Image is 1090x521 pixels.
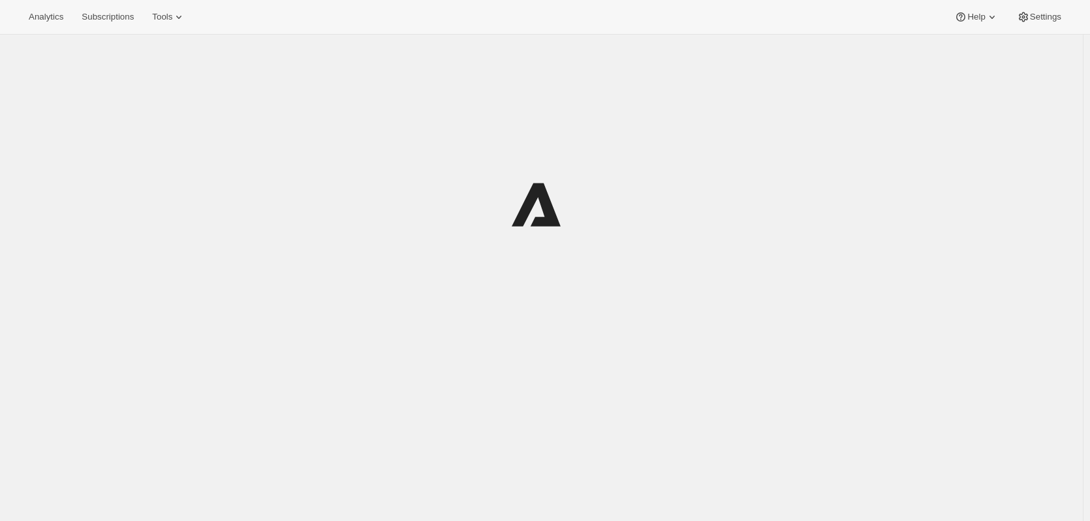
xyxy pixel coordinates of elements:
[144,8,193,26] button: Tools
[967,12,985,22] span: Help
[946,8,1006,26] button: Help
[152,12,172,22] span: Tools
[21,8,71,26] button: Analytics
[82,12,134,22] span: Subscriptions
[1009,8,1069,26] button: Settings
[29,12,63,22] span: Analytics
[1030,12,1061,22] span: Settings
[74,8,142,26] button: Subscriptions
